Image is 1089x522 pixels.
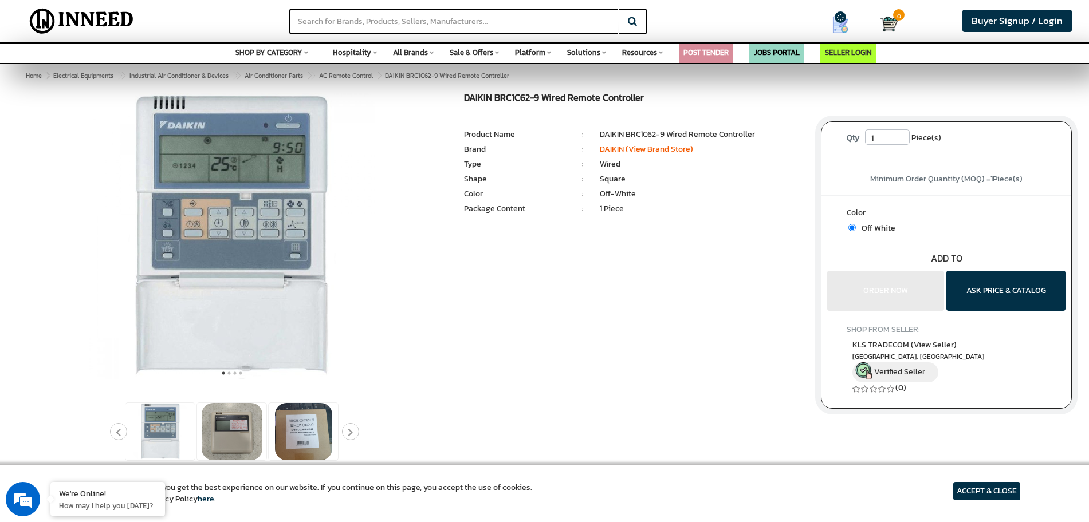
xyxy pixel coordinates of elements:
span: Off White [856,222,895,234]
li: Color [464,188,566,200]
span: > [307,69,313,82]
li: Type [464,159,566,170]
li: Shape [464,173,566,185]
img: DAIKIN BRC1C62-9 Wired Remote Controller [275,403,332,460]
button: 1 [221,367,226,379]
li: 1 Piece [600,203,804,215]
li: Wired [600,159,804,170]
span: DAIKIN BRC1C62-9 Wired Remote Controller [51,71,509,80]
span: Electrical Equipments [53,71,113,80]
span: Platform [515,47,545,58]
li: Off-White [600,188,804,200]
span: Hospitality [333,47,371,58]
button: 4 [238,367,243,379]
label: Color [847,207,1047,222]
button: ASK PRICE & CATALOG [946,271,1066,311]
li: Brand [464,144,566,155]
span: > [46,71,49,80]
span: AC Remote Control [319,71,373,80]
h1: DAIKIN BRC1C62-9 Wired Remote Controller [464,93,804,106]
img: Cart [880,15,898,33]
div: We're Online! [59,488,156,499]
span: KLS TRADECOM [852,339,957,351]
a: KLS TRADECOM (View Seller) [GEOGRAPHIC_DATA], [GEOGRAPHIC_DATA] Verified Seller [852,339,1041,382]
img: DAIKIN BRC1C62-9 Wired Remote Controller [132,403,189,460]
img: inneed-verified-seller-icon.png [855,362,872,379]
li: : [566,144,600,155]
div: ADD TO [821,252,1071,265]
a: Buyer Signup / Login [962,10,1072,32]
a: Home [23,69,44,82]
button: Previous [110,423,127,440]
span: East Delhi [852,352,1041,362]
a: Electrical Equipments [51,69,116,82]
a: POST TENDER [683,47,729,58]
img: DAIKIN BRC1C62-9 Wired Remote Controller [89,93,375,379]
li: : [566,129,600,140]
img: Inneed.Market [20,7,143,35]
span: Piece(s) [911,129,941,147]
span: 0 [893,9,905,21]
span: Industrial Air Conditioner & Devices [129,71,229,80]
a: Air Conditioner Parts [242,69,305,82]
li: : [566,203,600,215]
span: Verified Seller [874,366,925,378]
button: 3 [232,367,238,379]
li: : [566,159,600,170]
span: Solutions [567,47,600,58]
article: We use cookies to ensure you get the best experience on our website. If you continue on this page... [69,482,532,505]
li: DAIKIN BRC1C62-9 Wired Remote Controller [600,129,804,140]
span: SHOP BY CATEGORY [235,47,302,58]
h4: SHOP FROM SELLER: [847,325,1047,334]
a: SELLER LOGIN [825,47,872,58]
span: Air Conditioner Parts [245,71,303,80]
span: Sale & Offers [450,47,493,58]
button: 2 [226,367,232,379]
span: 1 [990,173,993,185]
a: AC Remote Control [317,69,375,82]
a: Cart 0 [880,11,891,37]
span: > [377,69,383,82]
span: > [117,69,123,82]
a: JOBS PORTAL [754,47,800,58]
article: ACCEPT & CLOSE [953,482,1020,500]
a: here [198,493,214,505]
span: Resources [622,47,657,58]
li: : [566,188,600,200]
span: Minimum Order Quantity (MOQ) = Piece(s) [870,173,1023,185]
img: DAIKIN BRC1C62-9 Wired Remote Controller [202,403,262,460]
span: > [233,69,238,82]
button: Next [342,423,359,440]
label: Qty [841,129,865,147]
a: (0) [895,382,906,394]
li: Product Name [464,129,566,140]
input: Search for Brands, Products, Sellers, Manufacturers... [289,9,618,34]
a: Industrial Air Conditioner & Devices [127,69,231,82]
li: Square [600,173,804,185]
a: DAIKIN (View Brand Store) [600,143,693,155]
a: my Quotes [809,11,880,38]
img: Show My Quotes [832,16,849,33]
li: : [566,173,600,185]
li: Package Content [464,203,566,215]
span: All Brands [393,47,428,58]
span: Buyer Signup / Login [972,14,1063,28]
p: How may I help you today? [59,500,156,511]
